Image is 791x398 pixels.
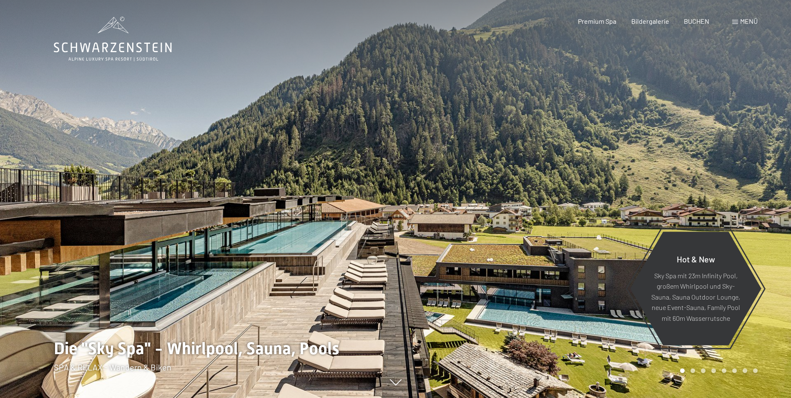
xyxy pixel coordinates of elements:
a: Premium Spa [578,17,616,25]
div: Carousel Page 4 [711,368,716,373]
span: Menü [740,17,758,25]
div: Carousel Page 3 [701,368,706,373]
div: Carousel Page 7 [743,368,747,373]
div: Carousel Page 5 [722,368,726,373]
a: Bildergalerie [631,17,669,25]
span: Hot & New [677,254,715,264]
div: Carousel Page 6 [732,368,737,373]
a: Hot & New Sky Spa mit 23m Infinity Pool, großem Whirlpool und Sky-Sauna, Sauna Outdoor Lounge, ne... [630,231,762,346]
div: Carousel Page 1 (Current Slide) [680,368,685,373]
div: Carousel Page 2 [691,368,695,373]
p: Sky Spa mit 23m Infinity Pool, großem Whirlpool und Sky-Sauna, Sauna Outdoor Lounge, neue Event-S... [650,270,741,323]
a: BUCHEN [684,17,709,25]
div: Carousel Page 8 [753,368,758,373]
div: Carousel Pagination [677,368,758,373]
